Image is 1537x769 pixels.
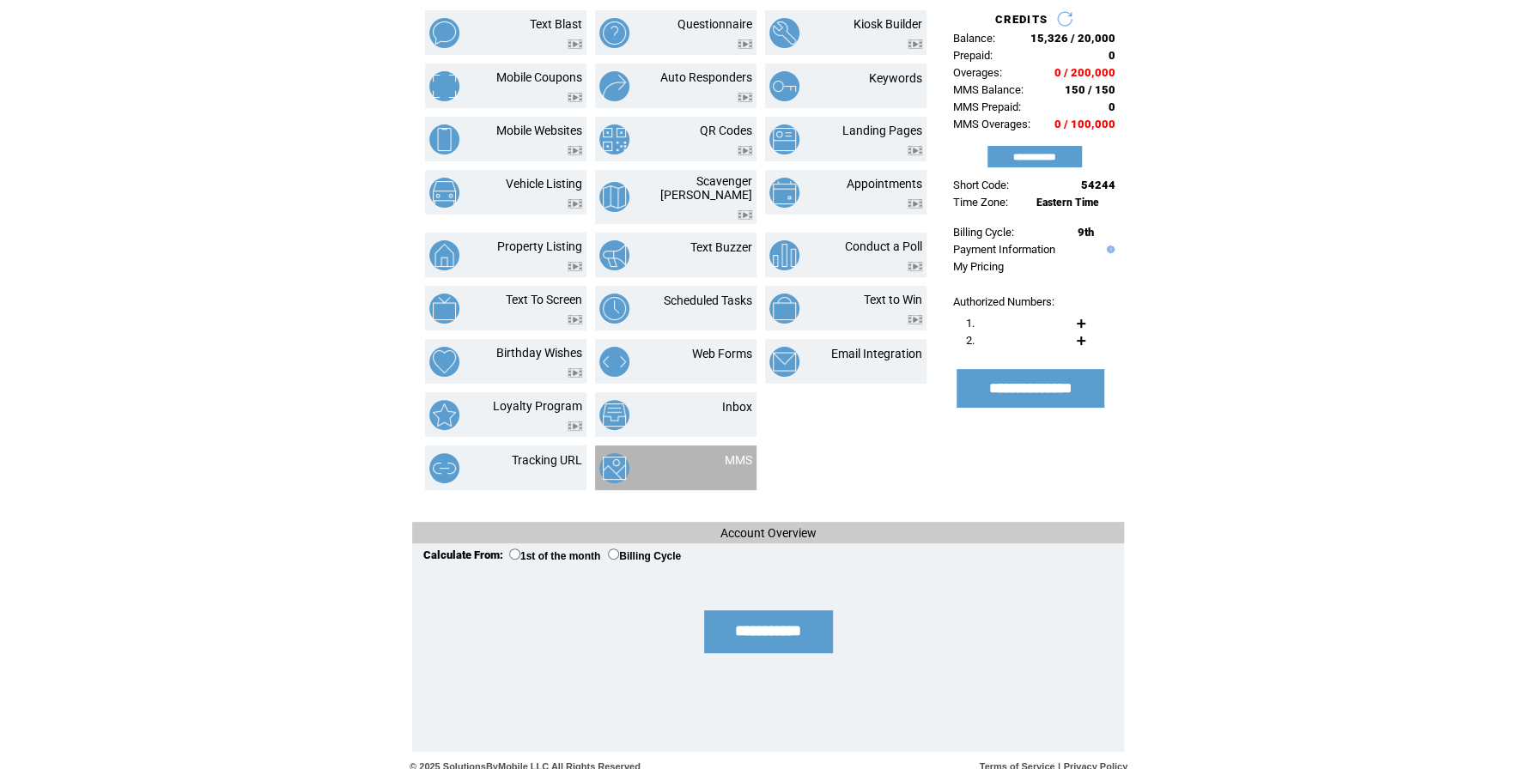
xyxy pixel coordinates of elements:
a: Inbox [722,400,752,414]
img: mobile-coupons.png [429,71,459,101]
a: Vehicle Listing [506,177,582,191]
a: Mobile Websites [496,124,582,137]
a: Birthday Wishes [496,346,582,360]
img: video.png [908,39,922,49]
span: 0 [1109,49,1115,62]
img: keywords.png [769,71,799,101]
a: QR Codes [700,124,752,137]
img: web-forms.png [599,347,629,377]
span: Prepaid: [953,49,993,62]
a: My Pricing [953,260,1004,273]
a: Tracking URL [512,453,582,467]
img: appointments.png [769,178,799,208]
a: Text to Win [864,293,922,306]
span: 0 / 100,000 [1054,118,1115,130]
img: qr-codes.png [599,124,629,154]
img: video.png [908,199,922,209]
img: birthday-wishes.png [429,347,459,377]
img: mobile-websites.png [429,124,459,154]
a: Scavenger [PERSON_NAME] [660,174,752,202]
span: Account Overview [720,526,817,540]
img: video.png [738,210,752,220]
span: Billing Cycle: [953,226,1014,239]
span: Eastern Time [1036,197,1099,209]
img: text-to-win.png [769,294,799,324]
img: video.png [738,146,752,155]
a: Conduct a Poll [845,239,922,253]
img: conduct-a-poll.png [769,240,799,270]
img: video.png [568,93,582,102]
span: 54244 [1081,179,1115,191]
a: Keywords [869,71,922,85]
a: Text Buzzer [690,240,752,254]
a: Email Integration [831,347,922,360]
img: video.png [738,93,752,102]
img: video.png [568,421,582,431]
label: Billing Cycle [608,550,681,562]
a: Loyalty Program [493,399,582,413]
img: kiosk-builder.png [769,18,799,48]
img: auto-responders.png [599,71,629,101]
a: Auto Responders [660,70,752,84]
img: video.png [568,368,582,378]
img: video.png [568,262,582,271]
label: 1st of the month [509,550,600,562]
span: Short Code: [953,179,1009,191]
img: video.png [738,39,752,49]
img: loyalty-program.png [429,400,459,430]
a: Landing Pages [842,124,922,137]
span: Time Zone: [953,196,1008,209]
a: Payment Information [953,243,1055,256]
img: landing-pages.png [769,124,799,154]
img: inbox.png [599,400,629,430]
span: 9th [1078,226,1094,239]
a: Text Blast [530,17,582,31]
a: Scheduled Tasks [664,294,752,307]
img: property-listing.png [429,240,459,270]
img: text-buzzer.png [599,240,629,270]
img: text-blast.png [429,18,459,48]
a: Mobile Coupons [496,70,582,84]
span: Authorized Numbers: [953,295,1054,308]
span: Overages: [953,66,1002,79]
input: Billing Cycle [608,548,619,560]
img: text-to-screen.png [429,294,459,324]
img: mms.png [599,453,629,483]
a: Text To Screen [506,293,582,306]
span: MMS Overages: [953,118,1030,130]
img: email-integration.png [769,347,799,377]
img: video.png [568,39,582,49]
img: video.png [908,262,922,271]
a: MMS [725,453,752,467]
img: video.png [908,315,922,324]
span: 150 / 150 [1065,83,1115,96]
a: Web Forms [692,347,752,360]
img: vehicle-listing.png [429,178,459,208]
img: video.png [568,199,582,209]
a: Questionnaire [677,17,752,31]
span: 2. [966,334,975,347]
span: 0 [1109,100,1115,113]
a: Appointments [847,177,922,191]
a: Property Listing [497,239,582,253]
img: video.png [908,146,922,155]
span: MMS Prepaid: [953,100,1021,113]
img: tracking-url.png [429,453,459,483]
span: Balance: [953,32,995,45]
img: scavenger-hunt.png [599,182,629,212]
span: 1. [966,317,975,330]
span: MMS Balance: [953,83,1024,96]
img: video.png [568,315,582,324]
span: Calculate From: [423,548,503,561]
img: video.png [568,146,582,155]
a: Kiosk Builder [854,17,922,31]
span: 0 / 200,000 [1054,66,1115,79]
img: scheduled-tasks.png [599,294,629,324]
img: help.gif [1103,245,1115,253]
input: 1st of the month [509,548,520,560]
img: questionnaire.png [599,18,629,48]
span: CREDITS [995,13,1048,26]
span: 15,326 / 20,000 [1030,32,1115,45]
